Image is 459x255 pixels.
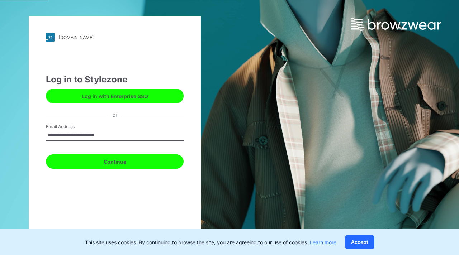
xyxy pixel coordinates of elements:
img: browzwear-logo.73288ffb.svg [351,18,441,31]
button: Accept [345,235,374,249]
button: Continue [46,154,184,169]
img: svg+xml;base64,PHN2ZyB3aWR0aD0iMjgiIGhlaWdodD0iMjgiIHZpZXdCb3g9IjAgMCAyOCAyOCIgZmlsbD0ibm9uZSIgeG... [46,33,55,42]
div: [DOMAIN_NAME] [59,35,94,40]
div: or [107,111,123,119]
button: Log in with Enterprise SSO [46,89,184,103]
a: [DOMAIN_NAME] [46,33,184,42]
a: Learn more [310,239,336,245]
div: Log in to Stylezone [46,73,184,86]
label: Email Address [46,124,96,130]
p: This site uses cookies. By continuing to browse the site, you are agreeing to our use of cookies. [85,239,336,246]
